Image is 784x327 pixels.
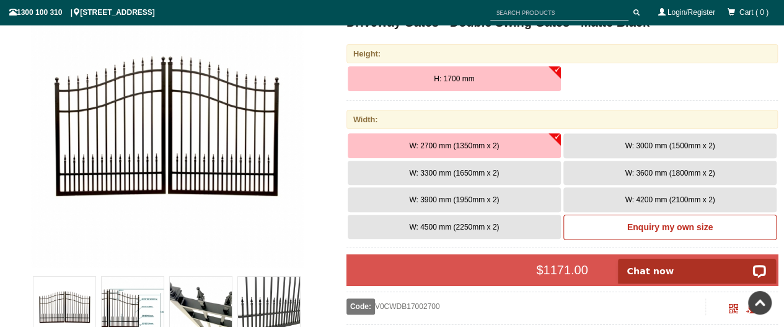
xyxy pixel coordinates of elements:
span: W: 3300 mm (1650mm x 2) [409,169,499,177]
a: Login/Register [667,8,715,17]
button: H: 1700 mm [348,66,561,91]
span: W: 3900 mm (1950mm x 2) [409,195,499,204]
span: Click to copy the URL [746,305,755,314]
a: Enquiry my own size [563,215,777,241]
input: SEARCH PRODUCTS [490,5,628,20]
div: Height: [346,44,778,63]
button: W: 3900 mm (1950mm x 2) [348,187,561,212]
div: $ [346,254,778,285]
span: H: 1700 mm [434,74,474,83]
a: Click to enlarge and scan to share. [728,306,738,315]
iframe: LiveChat chat widget [610,244,784,284]
button: W: 4200 mm (2100mm x 2) [563,187,777,212]
button: W: 4500 mm (2250mm x 2) [348,215,561,240]
button: W: 2700 mm (1350mm x 2) [348,133,561,158]
span: Cart ( 0 ) [739,8,769,17]
span: 1171.00 [543,263,588,277]
div: V0CWDB17002700 [346,298,706,315]
b: Enquiry my own size [627,222,713,232]
span: W: 4500 mm (2250mm x 2) [409,223,499,231]
span: W: 3600 mm (1800mm x 2) [625,169,715,177]
button: W: 3600 mm (1800mm x 2) [563,161,777,186]
button: W: 3300 mm (1650mm x 2) [348,161,561,186]
span: W: 3000 mm (1500mm x 2) [625,141,715,150]
span: W: 2700 mm (1350mm x 2) [409,141,499,150]
span: 1300 100 310 | [STREET_ADDRESS] [9,8,155,17]
span: W: 4200 mm (2100mm x 2) [625,195,715,204]
button: W: 3000 mm (1500mm x 2) [563,133,777,158]
div: Width: [346,110,778,129]
span: Code: [346,298,375,315]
